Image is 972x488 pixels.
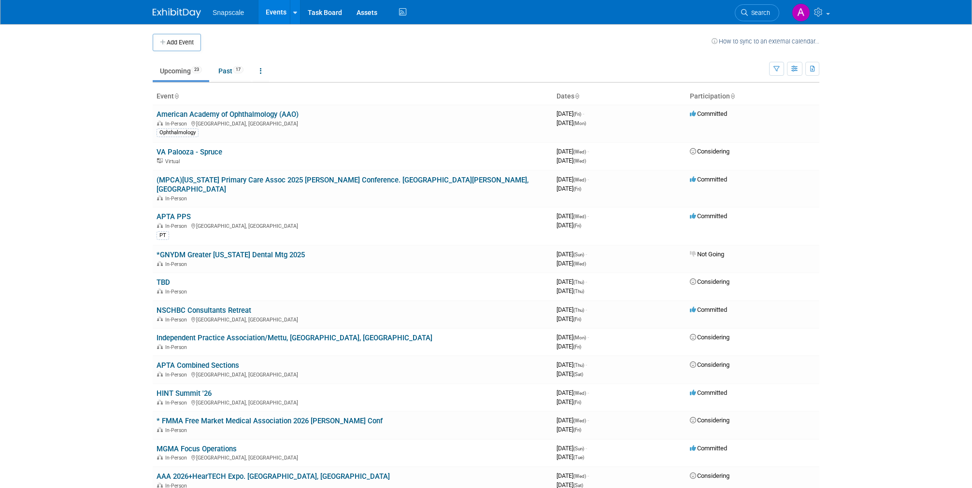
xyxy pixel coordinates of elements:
[153,8,201,18] img: ExhibitDay
[157,344,163,349] img: In-Person Event
[573,474,586,479] span: (Wed)
[557,157,586,164] span: [DATE]
[557,445,587,452] span: [DATE]
[574,92,579,100] a: Sort by Start Date
[573,418,586,423] span: (Wed)
[573,223,581,228] span: (Fri)
[690,306,727,313] span: Committed
[557,148,589,155] span: [DATE]
[573,400,581,405] span: (Fri)
[553,88,686,105] th: Dates
[157,315,549,323] div: [GEOGRAPHIC_DATA], [GEOGRAPHIC_DATA]
[573,307,584,313] span: (Thu)
[557,185,581,192] span: [DATE]
[165,317,190,323] span: In-Person
[557,343,581,350] span: [DATE]
[211,62,251,80] a: Past17
[165,372,190,378] span: In-Person
[157,427,163,432] img: In-Person Event
[690,251,724,258] span: Not Going
[573,186,581,192] span: (Fri)
[573,390,586,396] span: (Wed)
[157,400,163,404] img: In-Person Event
[557,251,587,258] span: [DATE]
[557,334,589,341] span: [DATE]
[557,361,587,368] span: [DATE]
[573,363,584,368] span: (Thu)
[730,92,735,100] a: Sort by Participation Type
[573,455,584,460] span: (Tue)
[157,110,299,119] a: American Academy of Ophthalmology (AAO)
[690,148,729,155] span: Considering
[690,472,729,479] span: Considering
[587,417,589,424] span: -
[557,389,589,396] span: [DATE]
[191,66,202,73] span: 23
[157,455,163,460] img: In-Person Event
[557,119,586,126] span: [DATE]
[157,128,199,137] div: Ophthalmology
[712,38,819,45] a: How to sync to an external calendar...
[690,334,729,341] span: Considering
[557,260,586,267] span: [DATE]
[557,315,581,322] span: [DATE]
[157,306,251,315] a: NSCHBC Consultants Retreat
[573,446,584,451] span: (Sun)
[165,195,190,202] span: In-Person
[557,453,584,460] span: [DATE]
[586,278,587,285] span: -
[157,148,222,156] a: VA Palooza - Spruce
[165,158,183,165] span: Virtual
[157,334,432,342] a: Independent Practice Association/Mettu, [GEOGRAPHIC_DATA], [GEOGRAPHIC_DATA]
[587,334,589,341] span: -
[587,472,589,479] span: -
[157,158,163,163] img: Virtual Event
[690,389,727,396] span: Committed
[587,212,589,220] span: -
[557,287,584,294] span: [DATE]
[157,453,549,461] div: [GEOGRAPHIC_DATA], [GEOGRAPHIC_DATA]
[557,110,584,117] span: [DATE]
[233,66,243,73] span: 17
[573,427,581,432] span: (Fri)
[157,417,383,425] a: * FMMA Free Market Medical Association 2026 [PERSON_NAME] Conf
[557,426,581,433] span: [DATE]
[165,223,190,229] span: In-Person
[557,370,583,377] span: [DATE]
[157,361,239,370] a: APTA Combined Sections
[157,121,163,125] img: In-Person Event
[690,278,729,285] span: Considering
[557,212,589,220] span: [DATE]
[157,212,191,221] a: APTA PPS
[557,176,589,183] span: [DATE]
[690,176,727,183] span: Committed
[557,222,581,229] span: [DATE]
[573,344,581,349] span: (Fri)
[690,361,729,368] span: Considering
[165,400,190,406] span: In-Person
[573,261,586,266] span: (Wed)
[573,289,584,294] span: (Thu)
[157,231,169,240] div: PT
[157,370,549,378] div: [GEOGRAPHIC_DATA], [GEOGRAPHIC_DATA]
[165,344,190,350] span: In-Person
[792,3,810,22] img: Alex Corrigan
[573,279,584,285] span: (Thu)
[153,88,553,105] th: Event
[573,158,586,164] span: (Wed)
[157,278,170,287] a: TBD
[586,306,587,313] span: -
[690,445,727,452] span: Committed
[573,335,586,340] span: (Mon)
[573,317,581,322] span: (Fri)
[557,472,589,479] span: [DATE]
[557,417,589,424] span: [DATE]
[165,121,190,127] span: In-Person
[157,472,390,481] a: AAA 2026+HearTECH Expo. [GEOGRAPHIC_DATA], [GEOGRAPHIC_DATA]
[557,306,587,313] span: [DATE]
[573,372,583,377] span: (Sat)
[586,251,587,258] span: -
[157,389,212,398] a: HINT Summit '26
[748,9,770,16] span: Search
[690,212,727,220] span: Committed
